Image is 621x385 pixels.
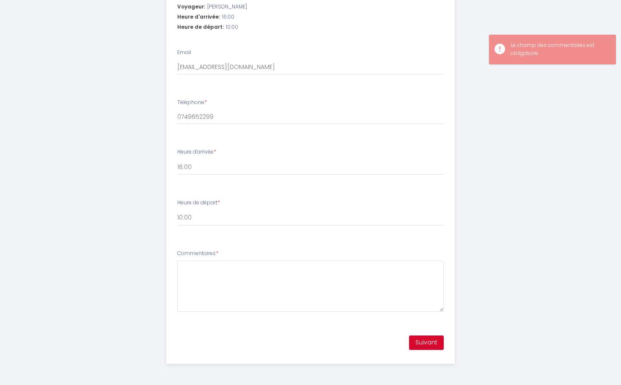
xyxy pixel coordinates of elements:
span: 10:00 [226,23,238,31]
label: Heure d'arrivée [177,148,216,156]
span: Heure d'arrivée: [177,13,220,21]
button: Suivant [409,335,444,350]
span: Heure de départ: [177,23,224,31]
div: Le champ des commentaires est obligatoire [511,41,607,58]
span: [PERSON_NAME] [207,3,247,11]
label: Email [177,49,191,57]
label: Heure de départ [177,199,220,207]
label: Commentaires [177,250,218,258]
span: 16:00 [222,13,234,21]
label: Téléphone [177,99,207,107]
span: Voyageur: [177,3,205,11]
